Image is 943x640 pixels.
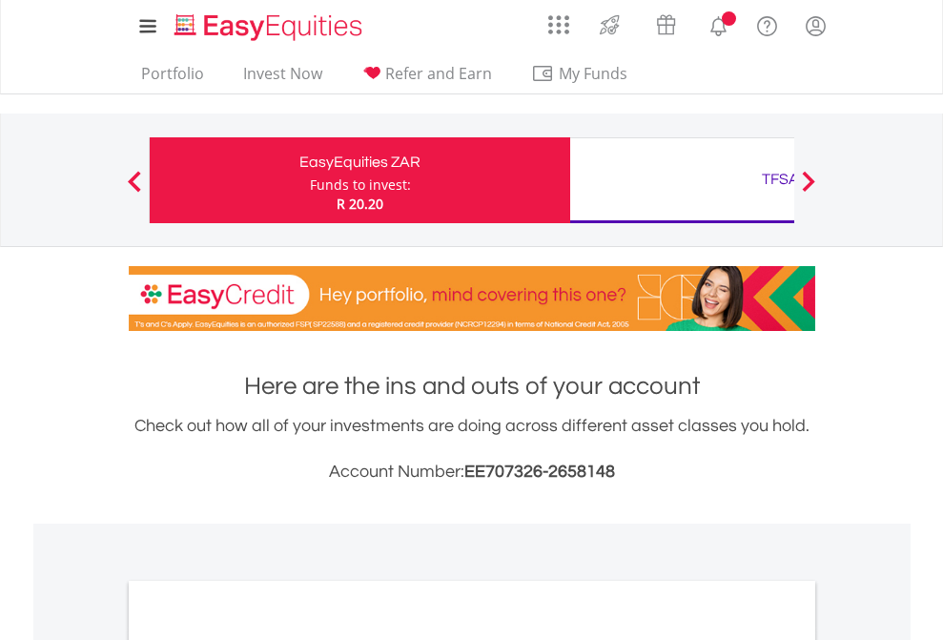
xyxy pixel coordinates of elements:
h1: Here are the ins and outs of your account [129,369,815,403]
button: Next [789,180,828,199]
a: Vouchers [638,5,694,40]
img: EasyCredit Promotion Banner [129,266,815,331]
h3: Account Number: [129,459,815,485]
a: Notifications [694,5,743,43]
a: Portfolio [133,64,212,93]
img: EasyEquities_Logo.png [171,11,370,43]
a: AppsGrid [536,5,582,35]
img: grid-menu-icon.svg [548,14,569,35]
span: Refer and Earn [385,63,492,84]
a: FAQ's and Support [743,5,791,43]
div: Check out how all of your investments are doing across different asset classes you hold. [129,413,815,485]
a: Refer and Earn [354,64,500,93]
img: thrive-v2.svg [594,10,625,40]
a: Home page [167,5,370,43]
span: EE707326-2658148 [464,463,615,481]
div: Funds to invest: [310,175,411,195]
a: Invest Now [236,64,330,93]
div: EasyEquities ZAR [161,149,559,175]
span: R 20.20 [337,195,383,213]
img: vouchers-v2.svg [650,10,682,40]
a: My Profile [791,5,840,47]
button: Previous [115,180,154,199]
span: My Funds [531,61,656,86]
